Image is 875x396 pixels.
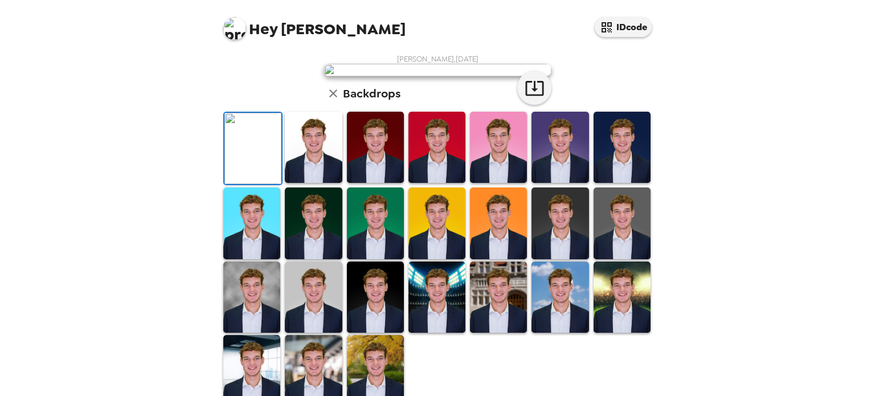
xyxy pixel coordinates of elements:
[223,17,246,40] img: profile pic
[595,17,652,37] button: IDcode
[397,54,479,64] span: [PERSON_NAME] , [DATE]
[224,113,281,184] img: Original
[343,84,400,103] h6: Backdrops
[324,64,551,76] img: user
[223,11,406,37] span: [PERSON_NAME]
[249,19,277,39] span: Hey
